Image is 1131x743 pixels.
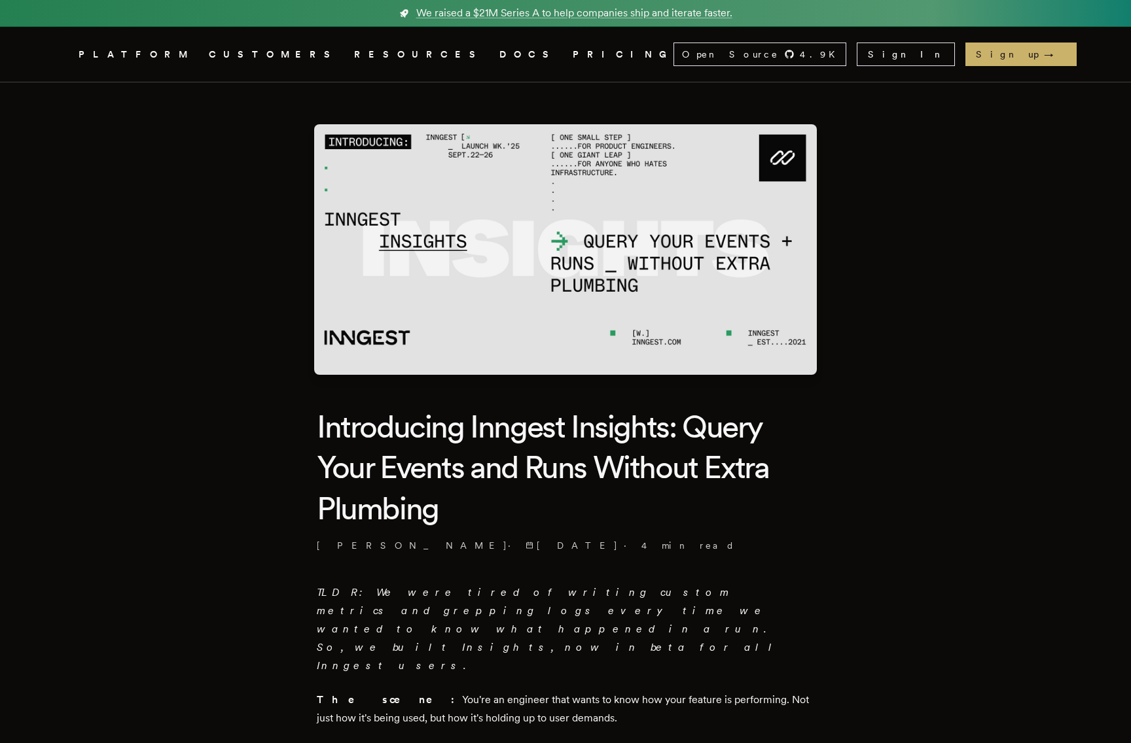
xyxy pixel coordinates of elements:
span: 4 min read [641,539,735,552]
strong: The scene: [317,693,462,706]
a: Sign In [857,43,955,66]
img: Featured image for Introducing Inngest Insights: Query Your Events and Runs Without Extra Plumbin... [314,124,817,375]
span: Open Source [682,48,779,61]
span: [DATE] [526,539,619,552]
p: [PERSON_NAME] · · [317,539,814,552]
a: CUSTOMERS [209,46,338,63]
span: → [1044,48,1066,61]
button: RESOURCES [354,46,484,63]
nav: Global [42,27,1089,82]
em: TLDR: We were tired of writing custom metrics and grepping logs every time we wanted to know what... [317,586,781,672]
a: Sign up [965,43,1077,66]
h1: Introducing Inngest Insights: Query Your Events and Runs Without Extra Plumbing [317,406,814,528]
a: DOCS [499,46,557,63]
span: We raised a $21M Series A to help companies ship and iterate faster. [416,5,732,21]
span: 4.9 K [800,48,843,61]
p: You're an engineer that wants to know how your feature is performing. Not just how it's being use... [317,691,814,727]
a: PRICING [573,46,673,63]
button: PLATFORM [79,46,193,63]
